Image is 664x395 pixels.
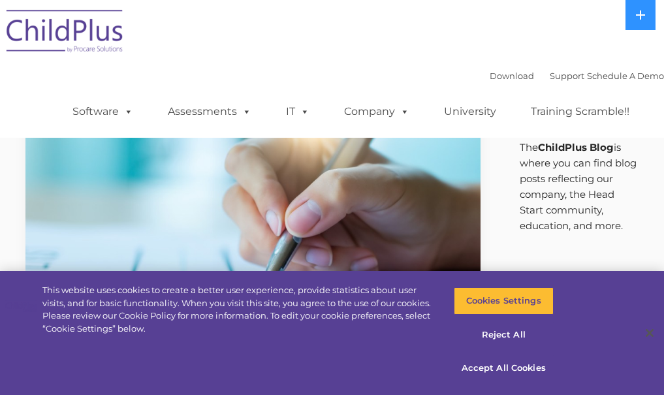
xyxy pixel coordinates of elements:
[454,321,554,349] button: Reject All
[520,140,639,234] p: The is where you can find blog posts reflecting our company, the Head Start community, education,...
[155,99,264,125] a: Assessments
[490,71,534,81] a: Download
[538,141,614,153] strong: ChildPlus Blog
[59,99,146,125] a: Software
[273,99,323,125] a: IT
[635,319,664,347] button: Close
[331,99,422,125] a: Company
[518,99,642,125] a: Training Scramble!!
[550,71,584,81] a: Support
[490,71,664,81] font: |
[25,91,481,347] img: Efficiency Boost: ChildPlus Online's Enhanced Family Pre-Application Process - Streamlining Appli...
[454,355,554,382] button: Accept All Cookies
[454,287,554,315] button: Cookies Settings
[587,71,664,81] a: Schedule A Demo
[431,99,509,125] a: University
[42,284,434,335] div: This website uses cookies to create a better user experience, provide statistics about user visit...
